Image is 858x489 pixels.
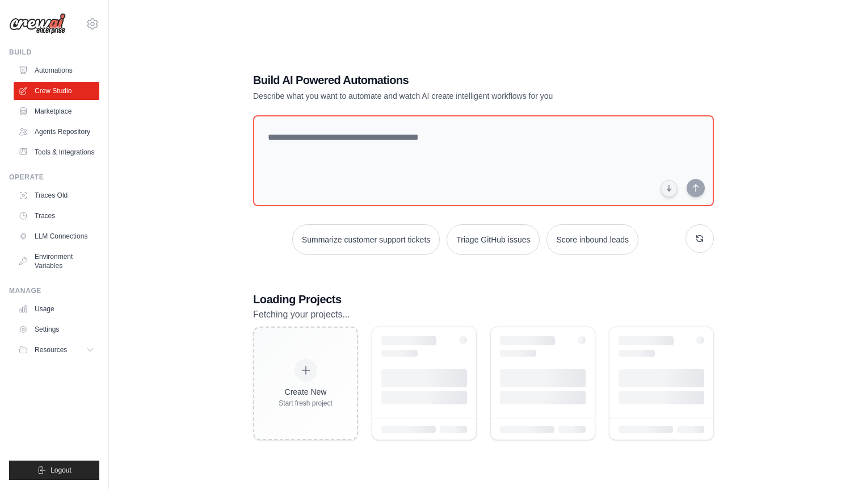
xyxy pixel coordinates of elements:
h1: Build AI Powered Automations [253,72,634,88]
button: Summarize customer support tickets [292,224,440,255]
span: Resources [35,345,67,354]
a: Automations [14,61,99,80]
a: Agents Repository [14,123,99,141]
a: LLM Connections [14,227,99,245]
button: Resources [14,341,99,359]
button: Triage GitHub issues [447,224,540,255]
a: Traces [14,207,99,225]
button: Score inbound leads [546,224,638,255]
div: Manage [9,286,99,295]
a: Crew Studio [14,82,99,100]
span: Logout [51,466,71,475]
div: Start fresh project [279,399,333,408]
div: Build [9,48,99,57]
button: Get new suggestions [685,224,714,253]
div: Create New [279,386,333,398]
p: Describe what you want to automate and watch AI create intelligent workflows for you [253,90,634,102]
a: Marketplace [14,102,99,120]
a: Traces Old [14,186,99,204]
img: Logo [9,13,66,35]
a: Tools & Integrations [14,143,99,161]
button: Click to speak your automation idea [661,180,678,197]
a: Environment Variables [14,248,99,275]
a: Usage [14,300,99,318]
button: Logout [9,461,99,480]
a: Settings [14,320,99,338]
div: Operate [9,173,99,182]
p: Fetching your projects... [253,307,714,322]
h3: Loading Projects [253,291,714,307]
